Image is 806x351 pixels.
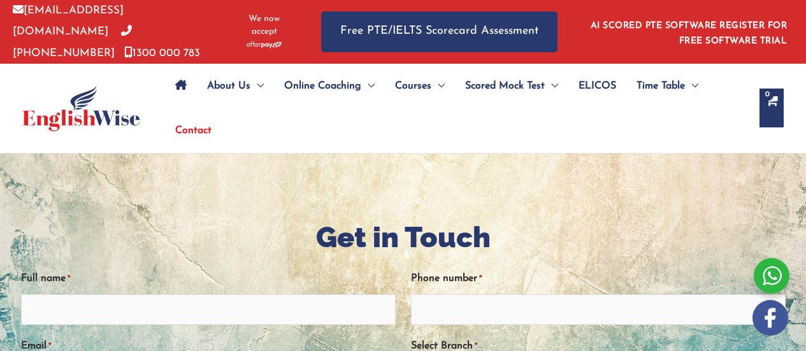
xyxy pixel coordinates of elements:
[583,11,793,52] aside: Header Widget 1
[752,300,788,336] img: white-facebook.png
[165,108,212,153] a: Contact
[207,64,250,108] span: About Us
[250,64,264,108] span: Menu Toggle
[197,64,274,108] a: About UsMenu Toggle
[175,108,212,153] span: Contact
[411,268,482,289] label: Phone number
[274,64,385,108] a: Online CoachingMenu Toggle
[321,11,558,52] a: Free PTE/IELTS Scorecard Assessment
[465,64,545,108] span: Scored Mock Test
[247,41,282,48] img: Afterpay-Logo
[545,64,558,108] span: Menu Toggle
[579,64,616,108] span: ELICOS
[637,64,685,108] span: Time Table
[165,64,747,153] nav: Site Navigation: Main Menu
[21,268,70,289] label: Full name
[685,64,698,108] span: Menu Toggle
[385,64,455,108] a: CoursesMenu Toggle
[759,89,784,127] a: View Shopping Cart, empty
[395,64,431,108] span: Courses
[284,64,361,108] span: Online Coaching
[591,21,788,46] a: AI SCORED PTE SOFTWARE REGISTER FOR FREE SOFTWARE TRIAL
[124,48,200,59] a: 1300 000 783
[455,64,568,108] a: Scored Mock TestMenu Toggle
[361,64,375,108] span: Menu Toggle
[13,5,124,37] a: [EMAIL_ADDRESS][DOMAIN_NAME]
[626,64,709,108] a: Time TableMenu Toggle
[239,13,289,38] span: We now accept
[431,64,445,108] span: Menu Toggle
[21,217,786,257] h1: Get in Touch
[568,64,626,108] a: ELICOS
[13,26,132,58] a: [PHONE_NUMBER]
[22,85,140,131] img: cropped-ew-logo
